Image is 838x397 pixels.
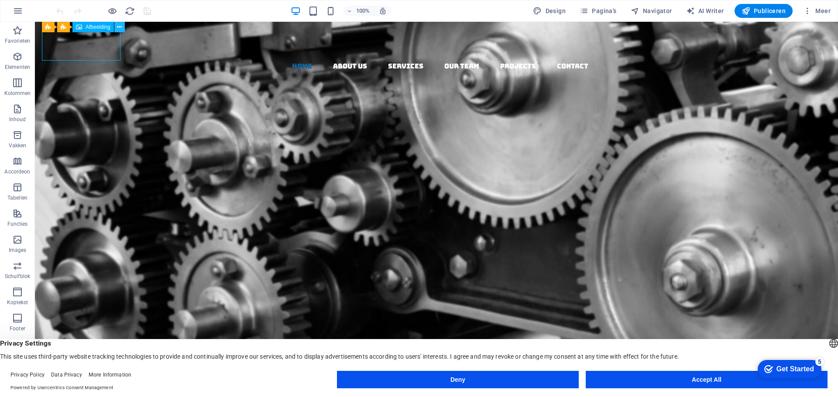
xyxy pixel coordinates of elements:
p: Vakken [9,142,27,149]
p: Tabellen [7,194,27,201]
i: Stel bij het wijzigen van de grootte van de weergegeven website automatisch het juist zoomniveau ... [379,7,387,15]
p: Images [9,247,27,254]
p: Accordeon [4,168,30,175]
span: Navigator [631,7,672,15]
button: 100% [343,6,374,16]
button: Design [529,4,569,18]
span: AI Writer [686,7,724,15]
button: Pagina's [576,4,620,18]
div: Design (Ctrl+Alt+Y) [529,4,569,18]
div: Get Started [26,10,63,17]
p: Schuifblok [5,273,30,280]
h6: 100% [356,6,370,16]
p: Elementen [5,64,30,71]
button: Navigator [627,4,676,18]
span: Pagina's [580,7,617,15]
button: Meer [800,4,834,18]
p: Footer [10,325,25,332]
span: Design [533,7,566,15]
p: Favorieten [5,37,30,44]
i: Pagina opnieuw laden [125,6,135,16]
p: Inhoud [9,116,26,123]
div: 5 [65,2,73,10]
button: Klik hier om de voorbeeldmodus te verlaten en verder te gaan met bewerken [107,6,117,16]
p: Koptekst [7,299,28,306]
button: Publiceren [735,4,793,18]
p: Functies [7,221,28,227]
span: Afbeelding [86,24,110,30]
p: Kolommen [4,90,31,97]
span: Publiceren [742,7,786,15]
button: AI Writer [683,4,728,18]
button: reload [124,6,135,16]
span: Meer [803,7,831,15]
div: Get Started 5 items remaining, 0% complete [7,4,71,23]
